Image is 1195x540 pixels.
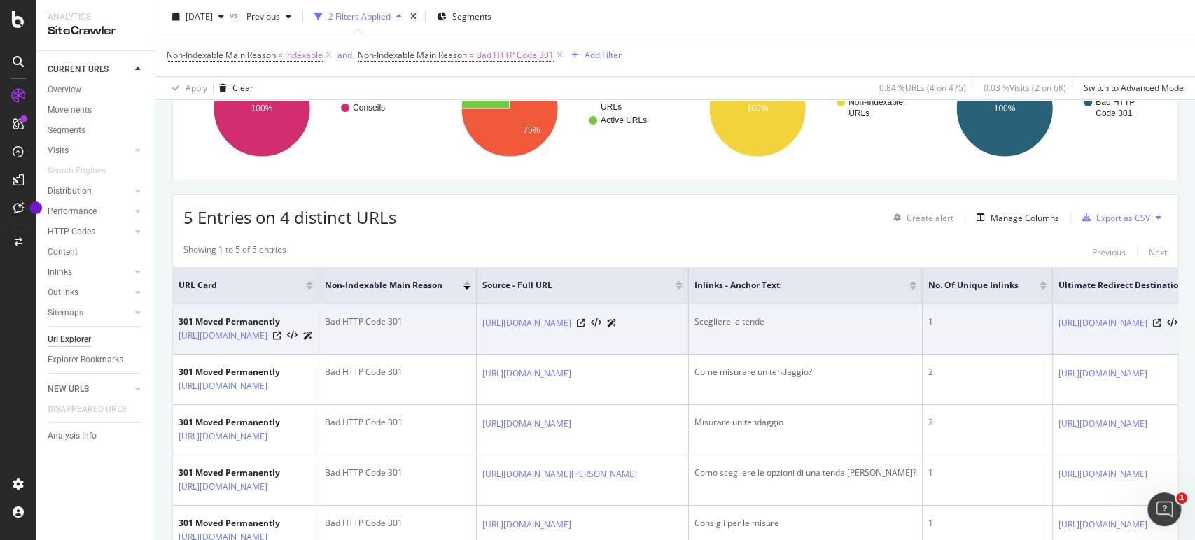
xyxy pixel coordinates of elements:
[22,22,34,34] img: logo_orange.svg
[1147,492,1181,526] iframe: Intercom live chat
[48,353,145,367] a: Explorer Bookmarks
[48,204,131,219] a: Performance
[39,22,69,34] div: v 4.0.25
[601,102,622,112] text: URLs
[179,480,267,494] a: [URL][DOMAIN_NAME]
[241,6,297,28] button: Previous
[907,212,953,224] div: Create alert
[1092,246,1126,258] div: Previous
[48,306,83,320] div: Sitemaps
[48,143,69,158] div: Visits
[1058,467,1147,481] a: [URL][DOMAIN_NAME]
[285,45,323,65] span: Indexable
[48,332,145,347] a: Url Explorer
[48,225,95,239] div: HTTP Codes
[174,83,214,92] div: Mots-clés
[325,467,470,479] div: Bad HTTP Code 301
[159,81,170,92] img: tab_keywords_by_traffic_grey.svg
[694,279,888,292] span: Inlinks - Anchor Text
[186,10,213,22] span: 2025 Sep. 20th
[325,366,470,378] div: Bad HTTP Code 301
[36,36,158,48] div: Domaine: [DOMAIN_NAME]
[230,9,241,21] span: vs
[848,108,869,118] text: URLs
[325,416,470,429] div: Bad HTTP Code 301
[879,82,966,94] div: 0.84 % URLs ( 4 on 475 )
[273,332,281,340] a: Visit Online Page
[984,82,1066,94] div: 0.03 % Visits ( 2 on 6K )
[48,225,131,239] a: HTTP Codes
[991,212,1059,224] div: Manage Columns
[29,201,42,214] div: Tooltip anchor
[48,23,144,39] div: SiteCrawler
[48,123,85,138] div: Segments
[303,328,313,343] a: AI Url Details
[48,306,131,320] a: Sitemaps
[1149,243,1167,260] button: Next
[452,10,491,22] span: Segments
[407,10,419,24] div: times
[48,265,131,280] a: Inlinks
[1176,492,1187,504] span: 1
[48,245,145,260] a: Content
[971,209,1059,226] button: Manage Columns
[48,103,92,118] div: Movements
[476,45,554,65] span: Bad HTTP Code 301
[48,62,109,77] div: CURRENT URLS
[48,83,145,97] a: Overview
[926,48,1164,169] svg: A chart.
[1058,417,1147,431] a: [URL][DOMAIN_NAME]
[1167,318,1177,328] button: View HTML Source
[694,416,916,429] div: Misurare un tendaggio
[48,143,131,158] a: Visits
[48,265,72,280] div: Inlinks
[482,279,655,292] span: Source - Full URL
[287,331,298,341] button: View HTML Source
[1077,206,1150,229] button: Export as CSV
[48,204,97,219] div: Performance
[167,49,276,61] span: Non-Indexable Main Reason
[482,367,571,381] a: [URL][DOMAIN_NAME]
[179,329,267,343] a: [URL][DOMAIN_NAME]
[928,366,1047,378] div: 2
[48,164,120,178] a: Search Engines
[523,125,540,135] text: 75%
[48,402,126,417] div: DISAPPEARED URLS
[48,285,131,300] a: Outlinks
[431,48,669,169] div: A chart.
[591,318,601,328] button: View HTML Source
[431,6,497,28] button: Segments
[577,319,585,327] a: Visit Online Page
[48,123,145,138] a: Segments
[48,103,145,118] a: Movements
[337,49,352,61] div: and
[48,245,78,260] div: Content
[48,382,89,397] div: NEW URLS
[1058,367,1147,381] a: [URL][DOMAIN_NAME]
[1078,77,1184,99] button: Switch to Advanced Mode
[232,82,253,94] div: Clear
[183,206,396,229] span: 5 Entries on 4 distinct URLs
[694,315,916,328] div: Scegliere le tende
[48,402,140,417] a: DISAPPEARED URLS
[325,279,442,292] span: Non-Indexable Main Reason
[48,382,131,397] a: NEW URLS
[928,517,1047,530] div: 1
[994,104,1016,113] text: 100%
[353,103,385,113] text: Conseils
[601,91,638,101] text: Not Active
[179,366,313,378] div: 301 Moved Permanently
[48,83,81,97] div: Overview
[1092,243,1126,260] button: Previous
[1149,246,1167,258] div: Next
[694,467,916,479] div: Como scegliere le opzioni di una tenda [PERSON_NAME]?
[48,285,78,300] div: Outlinks
[278,49,283,61] span: ≠
[566,47,622,64] button: Add Filter
[309,6,407,28] button: 2 Filters Applied
[746,104,768,113] text: 100%
[679,48,917,169] div: A chart.
[694,366,916,378] div: Come misurare un tendaggio?
[179,429,267,443] a: [URL][DOMAIN_NAME]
